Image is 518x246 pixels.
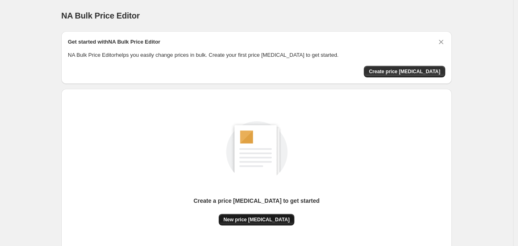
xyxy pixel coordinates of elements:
button: Create price change job [364,66,445,77]
p: Create a price [MEDICAL_DATA] to get started [194,197,320,205]
span: NA Bulk Price Editor [61,11,140,20]
span: Create price [MEDICAL_DATA] [369,68,440,75]
p: NA Bulk Price Editor helps you easily change prices in bulk. Create your first price [MEDICAL_DAT... [68,51,445,59]
h2: Get started with NA Bulk Price Editor [68,38,160,46]
button: New price [MEDICAL_DATA] [219,214,295,225]
span: New price [MEDICAL_DATA] [224,216,290,223]
button: Dismiss card [437,38,445,46]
